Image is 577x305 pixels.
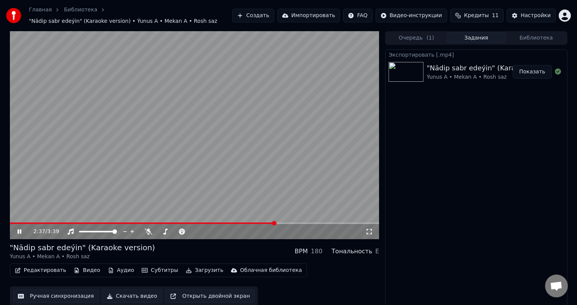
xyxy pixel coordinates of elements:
[240,267,302,274] div: Облачная библиотека
[343,9,372,22] button: FAQ
[506,32,566,43] button: Библиотека
[513,65,552,79] button: Показать
[10,242,155,253] div: "Nädip sabr edeýin" (Karaoke version)
[183,265,226,276] button: Загрузить
[64,6,97,14] a: Библиотека
[446,32,506,43] button: Задания
[102,289,162,303] button: Скачать видео
[165,289,255,303] button: Открыть двойной экран
[105,265,137,276] button: Аудио
[12,265,70,276] button: Редактировать
[521,12,551,19] div: Настройки
[545,275,568,297] div: Открытый чат
[311,247,322,256] div: 180
[71,265,103,276] button: Видео
[47,228,59,235] span: 3:39
[386,50,567,59] div: Экспортировать [.mp4]
[139,265,181,276] button: Субтитры
[29,6,232,25] nav: breadcrumb
[6,8,21,23] img: youka
[13,289,99,303] button: Ручная синхронизация
[427,73,557,81] div: Ýunus A • Mekan A • Rosh saz
[450,9,504,22] button: Кредиты11
[375,247,379,256] div: E
[332,247,372,256] div: Тональность
[386,32,446,43] button: Очередь
[277,9,340,22] button: Импортировать
[427,34,434,42] span: ( 1 )
[29,6,52,14] a: Главная
[10,253,155,261] div: Ýunus A • Mekan A • Rosh saz
[376,9,447,22] button: Видео-инструкции
[33,228,52,235] div: /
[33,228,45,235] span: 2:37
[29,17,217,25] span: "Nädip sabr edeýin" (Karaoke version) • Ýunus A • Mekan A • Rosh saz
[492,12,499,19] span: 11
[507,9,556,22] button: Настройки
[232,9,274,22] button: Создать
[295,247,308,256] div: BPM
[464,12,489,19] span: Кредиты
[427,63,557,73] div: "Nädip sabr edeýin" (Karaoke version)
